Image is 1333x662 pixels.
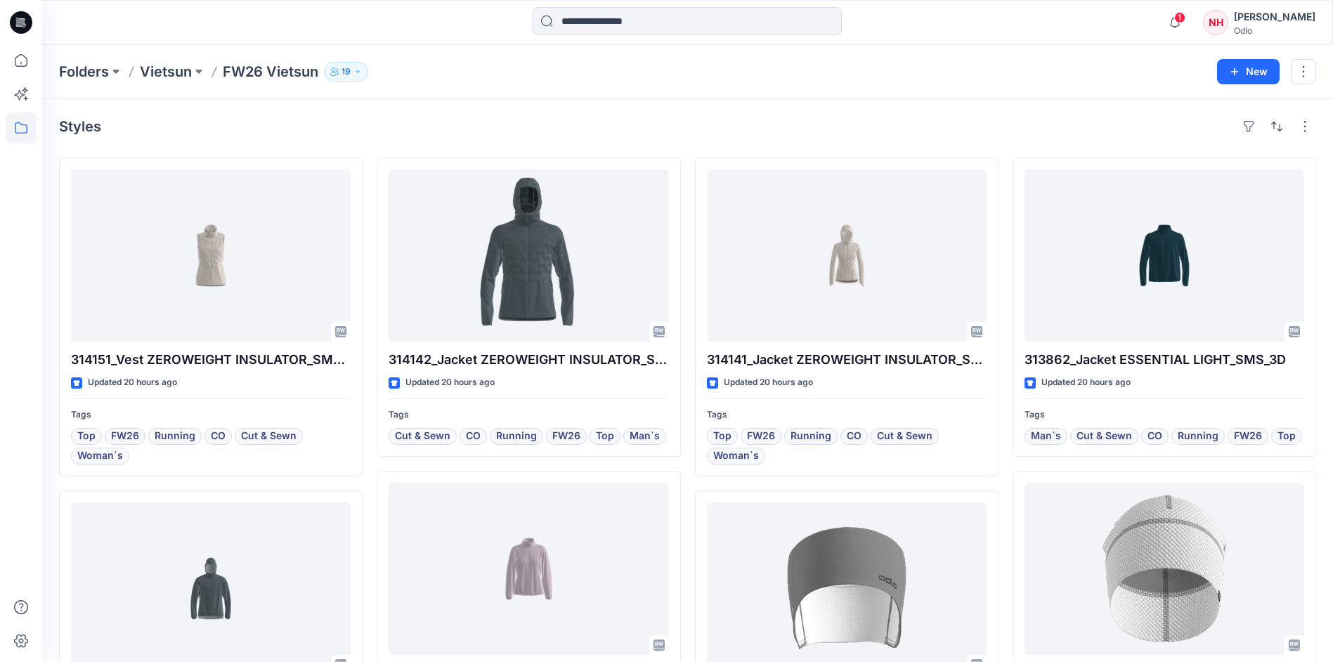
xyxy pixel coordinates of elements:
[1234,428,1262,445] span: FW26
[389,408,668,422] p: Tags
[707,350,987,370] p: 314141_Jacket ZEROWEIGHT INSULATOR_SMS_3D
[707,408,987,422] p: Tags
[1031,428,1061,445] span: Man`s
[713,428,731,445] span: Top
[466,428,481,445] span: CO
[389,169,668,342] a: 314142_Jacket ZEROWEIGHT INSULATOR_SMS_3D
[596,428,614,445] span: Top
[241,428,297,445] span: Cut & Sewn
[1174,12,1185,23] span: 1
[88,375,177,390] p: Updated 20 hours ago
[1277,428,1296,445] span: Top
[223,62,318,82] p: FW26 Vietsun
[1041,375,1131,390] p: Updated 20 hours ago
[211,428,226,445] span: CO
[59,118,101,135] h4: Styles
[1077,428,1132,445] span: Cut & Sewn
[630,428,660,445] span: Man`s
[791,428,831,445] span: Running
[1025,483,1304,655] a: 764310_Hat X-ALP
[552,428,580,445] span: FW26
[111,428,139,445] span: FW26
[342,64,351,79] p: 19
[140,62,192,82] a: Vietsun
[1025,350,1304,370] p: 313862_Jacket ESSENTIAL LIGHT_SMS_3D
[324,62,368,82] button: 19
[1203,10,1228,35] div: NH
[747,428,775,445] span: FW26
[1178,428,1218,445] span: Running
[707,169,987,342] a: 314141_Jacket ZEROWEIGHT INSULATOR_SMS_3D
[877,428,932,445] span: Cut & Sewn
[71,408,351,422] p: Tags
[1025,408,1304,422] p: Tags
[59,62,109,82] a: Folders
[1025,169,1304,342] a: 313862_Jacket ESSENTIAL LIGHT_SMS_3D
[1234,25,1315,36] div: Odlo
[77,448,123,465] span: Woman`s
[1147,428,1162,445] span: CO
[77,428,96,445] span: Top
[713,448,759,465] span: Woman`s
[1217,59,1280,84] button: New
[71,169,351,342] a: 314151_Vest ZEROWEIGHT INSULATOR_SMS_3D
[496,428,537,445] span: Running
[389,483,668,655] a: 313861_Jacket ESSENTIAL LIGHT_SMS_3D
[405,375,495,390] p: Updated 20 hours ago
[395,428,450,445] span: Cut & Sewn
[389,350,668,370] p: 314142_Jacket ZEROWEIGHT INSULATOR_SMS_3D
[1234,8,1315,25] div: [PERSON_NAME]
[724,375,813,390] p: Updated 20 hours ago
[847,428,861,445] span: CO
[71,350,351,370] p: 314151_Vest ZEROWEIGHT INSULATOR_SMS_3D
[155,428,195,445] span: Running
